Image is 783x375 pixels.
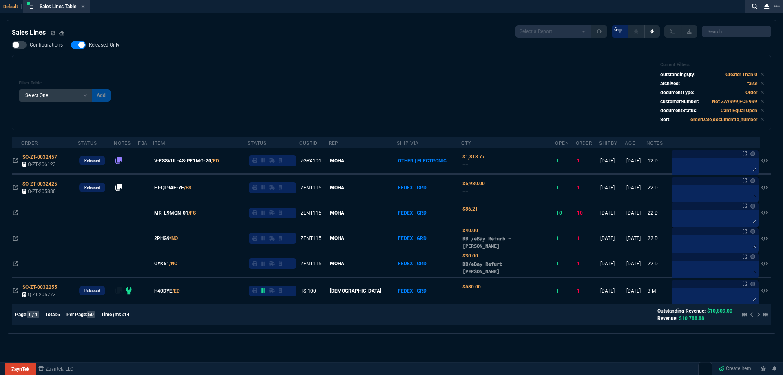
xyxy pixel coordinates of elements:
span: FEDEX | GRD [398,185,427,191]
span: TSI100 [301,288,316,294]
nx-fornida-erp-notes: number [115,186,123,191]
span: ET-QL9AE-YE [154,184,184,191]
td: [DATE] [599,200,625,226]
span: 2PHG9 [154,235,170,242]
td: [DATE] [625,251,646,277]
span: SO-ZT-0032255 [22,284,57,290]
div: Ship Via [397,140,419,146]
span: ZENT115 [301,185,321,191]
span: Sales Lines Table [40,4,76,9]
p: Released [84,158,100,164]
div: Notes [114,140,130,146]
span: Quoted Cost [462,253,478,259]
td: 12 D [646,148,670,174]
nx-icon: Close Tab [81,4,85,10]
span: ZENT115 [301,210,321,216]
span: Quoted Cost [462,181,485,186]
nx-icon: Open In Opposite Panel [13,288,18,294]
td: [DATE] [625,277,646,304]
span: Quoted Cost [462,228,478,233]
div: Rep [329,140,338,146]
span: Page: [15,312,27,317]
span: V-ESSVUL-4S-PE1MG-20 [154,157,211,164]
span: MOHA [330,261,344,266]
td: 1 [555,148,575,174]
td: [DATE] [599,226,625,251]
p: outstandingQty: [660,71,695,78]
div: Status [78,140,97,146]
nx-icon: Open In Opposite Panel [13,210,18,216]
span: FEDEX | GRD [398,235,427,241]
p: Sort: [660,116,670,123]
a: Create Item [715,363,754,375]
nx-icon: Open In Opposite Panel [13,261,18,266]
td: 1 [555,277,575,304]
span: Q-ZT-205773 [28,292,56,297]
span: H40DYE [154,287,172,295]
input: Search [702,26,771,37]
nx-fornida-erp-notes: number [115,159,123,164]
td: [DATE] [599,174,625,200]
span: Revenue: [657,315,677,321]
span: 50 [87,311,95,318]
span: Quoted Cost [462,284,481,290]
span: Q-ZT-206123 [28,162,56,167]
td: 1 [555,226,575,251]
td: 3 M [646,277,670,304]
span: MOHA [330,158,344,164]
span: MOHA [330,185,344,191]
span: 1 / 1 [27,311,39,318]
a: /NO [170,235,178,242]
span: Default [3,4,22,9]
span: 14 [124,312,130,317]
td: [DATE] [625,174,646,200]
td: [DATE] [599,251,625,277]
span: FEDEX | GRD [398,210,427,216]
a: /NO [169,260,177,267]
td: 1 [576,148,599,174]
td: 22 D [646,174,670,200]
a: /ED [211,157,219,164]
code: Greater Than 0 [725,72,757,78]
span: BB/eBay Refurb - Brian [462,261,508,274]
span: $10,809.00 [707,308,732,314]
td: 1 [576,226,599,251]
td: 1 [576,174,599,200]
span: Outstanding Revenue: [657,308,706,314]
div: Order [21,140,38,146]
code: Can't Equal Open [721,108,757,113]
span: FEDEX | GRD [398,261,427,266]
span: Q-ZT-205880 [28,189,56,194]
span: MOHA [330,210,344,216]
span: -- [462,292,468,298]
span: Quoted Cost [462,206,478,212]
code: orderDate,documentId,number [690,117,757,122]
p: Released [84,184,100,191]
span: OTHER | ELECTRONIC [398,158,447,164]
p: documentStatus: [660,107,697,114]
td: 10 [576,200,599,226]
span: $10,788.88 [679,315,704,321]
a: /ED [172,287,180,295]
div: Notes [646,140,663,146]
span: Total: [45,312,57,317]
td: 22 D [646,251,670,277]
td: 22 D [646,200,670,226]
span: SO-ZT-0032457 [22,154,57,160]
div: ShipBy [599,140,617,146]
span: FEDEX | GRD [398,288,427,294]
td: [DATE] [599,148,625,174]
div: Status [248,140,267,146]
span: ZENT115 [301,235,321,241]
nx-icon: Open In Opposite Panel [13,158,18,164]
a: /FS [188,209,196,217]
a: /FS [184,184,191,191]
span: Configurations [30,42,63,48]
div: Order [576,140,592,146]
a: msbcCompanyName [36,365,76,373]
span: 6 [57,312,60,317]
span: Quoted Cost [462,154,485,160]
nx-icon: Open In Opposite Panel [13,185,18,191]
div: QTY [461,140,471,146]
div: Age [625,140,635,146]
